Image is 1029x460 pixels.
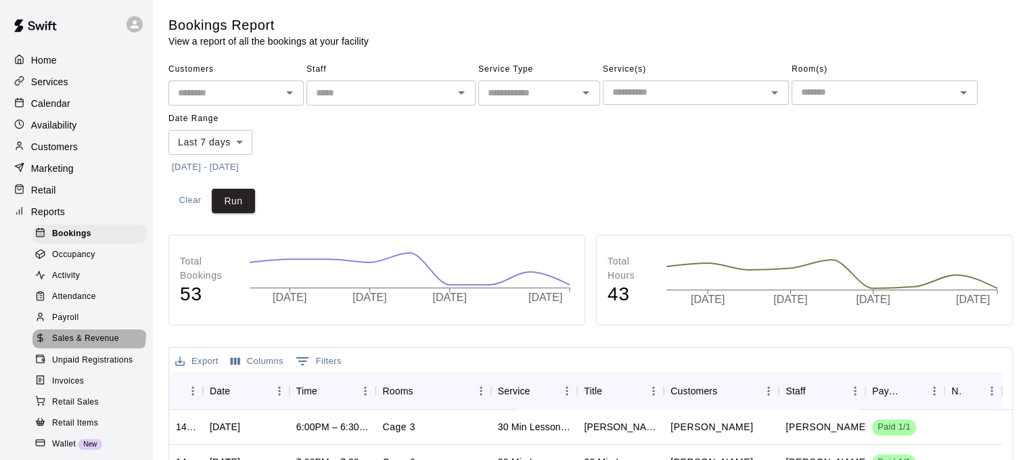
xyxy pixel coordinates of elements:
[32,392,152,413] a: Retail Sales
[779,372,865,410] div: Staff
[227,351,287,372] button: Select columns
[172,351,222,372] button: Export
[806,382,825,400] button: Sort
[32,225,147,244] div: Bookings
[602,382,621,400] button: Sort
[32,350,152,371] a: Unpaid Registrations
[924,381,944,401] button: Menu
[11,180,141,200] a: Retail
[584,420,657,434] div: Westyn Cambron
[375,372,490,410] div: Rooms
[176,382,195,400] button: Sort
[210,420,240,434] div: Mon, Sep 15, 2025
[608,254,652,283] p: Total Hours
[32,393,147,412] div: Retail Sales
[31,140,78,154] p: Customers
[478,59,600,80] span: Service Type
[491,372,578,410] div: Service
[78,440,102,448] span: New
[292,350,345,372] button: Show filters
[32,267,147,285] div: Activity
[954,83,973,102] button: Open
[168,59,304,80] span: Customers
[944,372,1002,410] div: Notes
[210,372,230,410] div: Date
[32,246,147,264] div: Occupancy
[785,372,805,410] div: Staff
[296,372,317,410] div: Time
[32,308,147,327] div: Payroll
[792,59,978,80] span: Room(s)
[691,294,725,305] tspan: [DATE]
[183,381,203,401] button: Menu
[530,382,549,400] button: Sort
[765,83,784,102] button: Open
[32,413,152,434] a: Retail Items
[11,72,141,92] a: Services
[872,421,916,434] span: Paid 1/1
[603,59,789,80] span: Service(s)
[528,292,562,303] tspan: [DATE]
[773,294,807,305] tspan: [DATE]
[382,420,415,434] p: Cage 3
[306,59,476,80] span: Staff
[52,290,96,304] span: Attendance
[52,375,84,388] span: Invoices
[52,438,76,451] span: Wallet
[608,283,652,306] h4: 43
[168,157,242,178] button: [DATE] - [DATE]
[355,381,375,401] button: Menu
[180,254,235,283] p: Total Bookings
[52,417,98,430] span: Retail Items
[576,83,595,102] button: Open
[664,372,779,410] div: Customers
[52,269,80,283] span: Activity
[269,381,290,401] button: Menu
[168,34,369,48] p: View a report of all the bookings at your facility
[670,372,717,410] div: Customers
[963,382,982,400] button: Sort
[11,93,141,114] a: Calendar
[32,308,152,329] a: Payroll
[52,332,119,346] span: Sales & Revenue
[11,158,141,179] a: Marketing
[352,292,386,303] tspan: [DATE]
[52,396,99,409] span: Retail Sales
[31,162,74,175] p: Marketing
[32,223,152,244] a: Bookings
[32,371,152,392] a: Invoices
[168,189,212,214] button: Clear
[32,434,152,455] a: WalletNew
[11,137,141,157] a: Customers
[11,202,141,222] a: Reports
[168,16,369,34] h5: Bookings Report
[32,244,152,265] a: Occupancy
[168,130,252,155] div: Last 7 days
[32,435,147,454] div: WalletNew
[872,372,905,410] div: Payment
[584,372,602,410] div: Title
[212,189,255,214] button: Run
[203,372,290,410] div: Date
[11,50,141,70] a: Home
[32,329,152,350] a: Sales & Revenue
[32,329,147,348] div: Sales & Revenue
[296,420,369,434] div: 6:00PM – 6:30PM
[32,266,152,287] a: Activity
[785,420,868,434] p: Diego Gutierrez
[382,372,413,410] div: Rooms
[31,75,68,89] p: Services
[413,382,432,400] button: Sort
[856,294,890,305] tspan: [DATE]
[52,311,78,325] span: Payroll
[32,414,147,433] div: Retail Items
[32,287,152,308] a: Attendance
[498,372,530,410] div: Service
[577,372,664,410] div: Title
[180,283,235,306] h4: 53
